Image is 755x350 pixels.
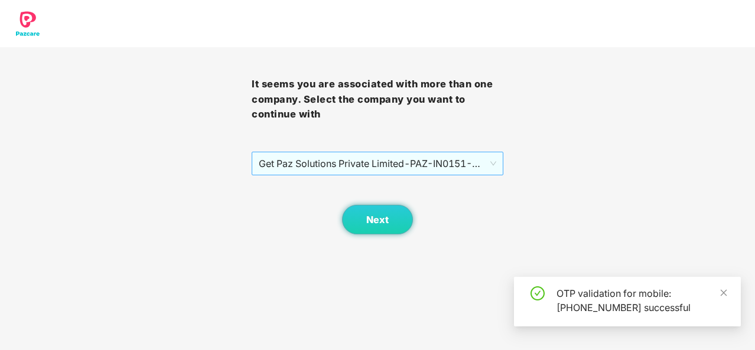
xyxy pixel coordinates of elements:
[366,214,389,225] span: Next
[531,286,545,300] span: check-circle
[259,152,496,175] span: Get Paz Solutions Private Limited - PAZ-IN0151 - EMPLOYEE
[252,77,503,122] h3: It seems you are associated with more than one company. Select the company you want to continue with
[557,286,727,315] div: OTP validation for mobile: [PHONE_NUMBER] successful
[342,205,413,234] button: Next
[720,289,728,297] span: close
